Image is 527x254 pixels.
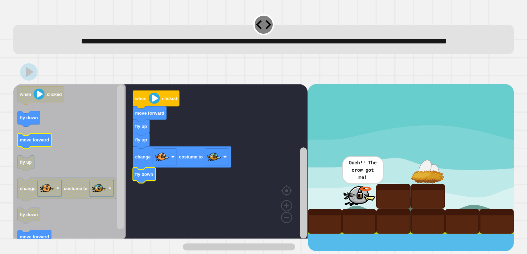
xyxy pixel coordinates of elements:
text: fly down [20,212,38,217]
text: fly down [135,171,153,177]
text: fly up [20,159,32,165]
text: fly up [135,137,147,142]
text: move forward [20,137,49,142]
text: fly up [135,124,147,129]
text: costume to [179,154,203,159]
text: move forward [135,110,164,115]
text: fly down [20,115,38,120]
text: change [135,154,151,159]
p: Ouch!! The crow got me! [348,159,378,181]
text: clicked [162,96,177,101]
text: when [19,91,31,97]
text: change [20,186,35,191]
text: when [135,96,147,101]
div: Blockly Workspace [13,84,308,252]
text: move forward [20,234,49,239]
text: costume to [64,186,88,191]
text: clicked [47,91,62,97]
